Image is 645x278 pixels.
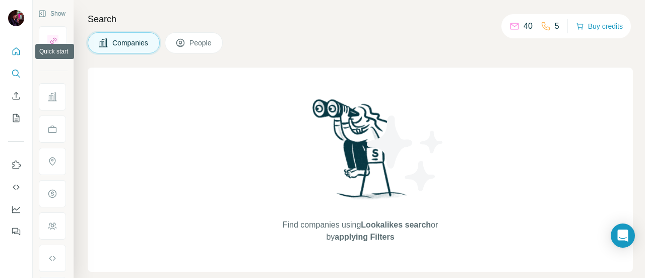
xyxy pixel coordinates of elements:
img: Surfe Illustration - Woman searching with binoculars [308,96,413,209]
button: Buy credits [576,19,623,33]
span: Companies [112,38,149,48]
span: People [189,38,213,48]
button: Use Surfe on LinkedIn [8,156,24,174]
button: Show [31,6,73,21]
button: Use Surfe API [8,178,24,196]
h4: Search [88,12,633,26]
div: Open Intercom Messenger [611,224,635,248]
button: Search [8,65,24,83]
button: Dashboard [8,200,24,218]
p: 40 [524,20,533,32]
span: applying Filters [335,233,394,241]
button: My lists [8,109,24,127]
img: Surfe Illustration - Stars [360,108,451,199]
span: Find companies using or by [280,219,441,243]
button: Quick start [8,42,24,61]
button: Feedback [8,223,24,241]
span: Lookalikes search [361,220,431,229]
p: 5 [555,20,559,32]
img: Avatar [8,10,24,26]
button: Enrich CSV [8,87,24,105]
